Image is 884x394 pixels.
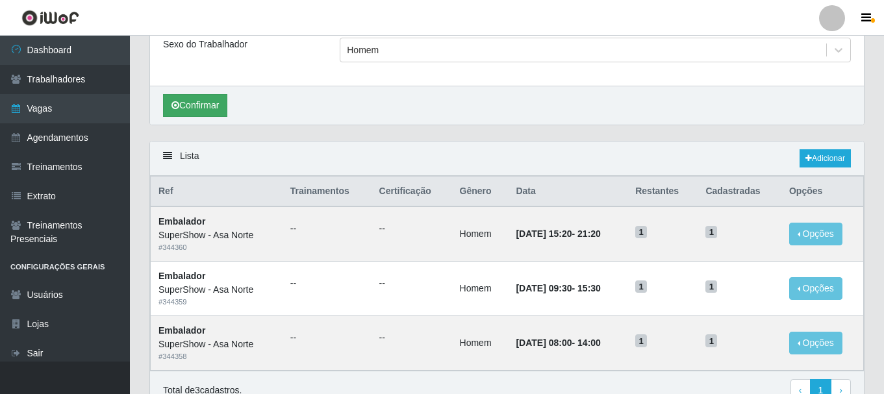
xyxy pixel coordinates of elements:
[789,223,842,245] button: Opções
[158,325,205,336] strong: Embalador
[577,228,601,239] time: 21:20
[577,338,601,348] time: 14:00
[508,177,627,207] th: Data
[452,206,509,261] td: Homem
[635,226,647,239] span: 1
[452,177,509,207] th: Gênero
[158,351,275,362] div: # 344358
[516,338,572,348] time: [DATE] 08:00
[705,334,717,347] span: 1
[158,242,275,253] div: # 344360
[452,262,509,316] td: Homem
[516,283,572,293] time: [DATE] 09:30
[290,331,364,345] ul: --
[516,338,600,348] strong: -
[516,228,600,239] strong: -
[789,277,842,300] button: Opções
[163,38,247,51] label: Sexo do Trabalhador
[379,277,444,290] ul: --
[158,297,275,308] div: # 344359
[158,216,205,227] strong: Embalador
[379,331,444,345] ul: --
[781,177,864,207] th: Opções
[705,280,717,293] span: 1
[290,222,364,236] ul: --
[21,10,79,26] img: CoreUI Logo
[158,338,275,351] div: SuperShow - Asa Norte
[635,334,647,347] span: 1
[158,283,275,297] div: SuperShow - Asa Norte
[452,315,509,370] td: Homem
[516,228,572,239] time: [DATE] 15:20
[283,177,372,207] th: Trainamentos
[516,283,600,293] strong: -
[577,283,601,293] time: 15:30
[163,94,227,117] button: Confirmar
[627,177,698,207] th: Restantes
[150,142,864,176] div: Lista
[372,177,452,207] th: Certificação
[158,228,275,242] div: SuperShow - Asa Norte
[800,149,851,167] a: Adicionar
[158,271,205,281] strong: Embalador
[635,280,647,293] span: 1
[705,226,717,239] span: 1
[698,177,781,207] th: Cadastradas
[290,277,364,290] ul: --
[379,222,444,236] ul: --
[347,43,379,57] div: Homem
[151,177,283,207] th: Ref
[789,332,842,354] button: Opções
